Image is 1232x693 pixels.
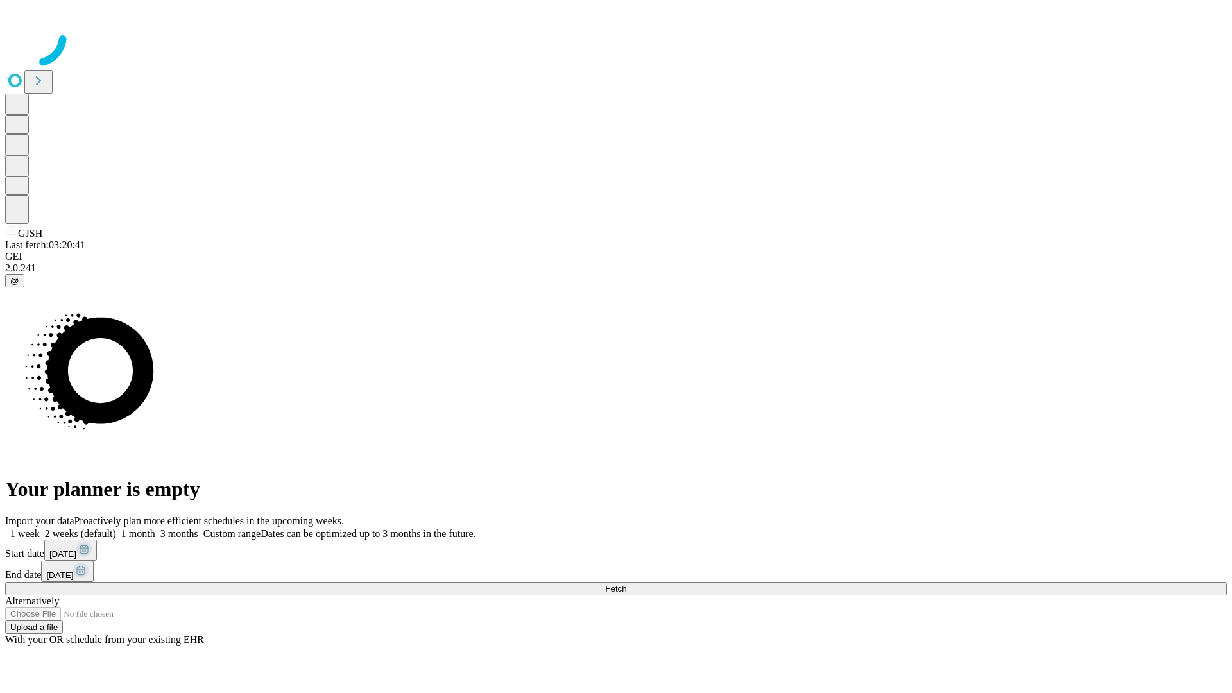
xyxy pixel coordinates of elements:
[49,549,76,559] span: [DATE]
[5,561,1227,582] div: End date
[5,595,59,606] span: Alternatively
[5,620,63,634] button: Upload a file
[44,540,97,561] button: [DATE]
[5,239,85,250] span: Last fetch: 03:20:41
[45,528,116,539] span: 2 weeks (default)
[5,540,1227,561] div: Start date
[46,570,73,580] span: [DATE]
[5,515,74,526] span: Import your data
[18,228,42,239] span: GJSH
[5,634,204,645] span: With your OR schedule from your existing EHR
[121,528,155,539] span: 1 month
[5,274,24,287] button: @
[5,251,1227,262] div: GEI
[5,477,1227,501] h1: Your planner is empty
[74,515,344,526] span: Proactively plan more efficient schedules in the upcoming weeks.
[160,528,198,539] span: 3 months
[261,528,475,539] span: Dates can be optimized up to 3 months in the future.
[5,582,1227,595] button: Fetch
[10,276,19,286] span: @
[203,528,261,539] span: Custom range
[5,262,1227,274] div: 2.0.241
[41,561,94,582] button: [DATE]
[605,584,626,594] span: Fetch
[10,528,40,539] span: 1 week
